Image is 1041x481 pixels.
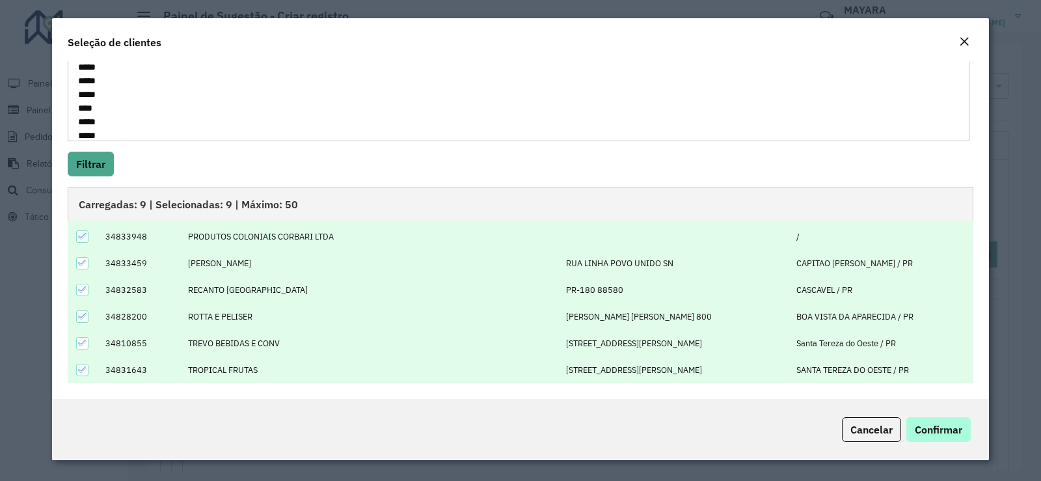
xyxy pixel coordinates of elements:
td: CAPITAO [PERSON_NAME] / PR [789,250,973,277]
td: PRODUTOS COLONIAIS CORBARI LTDA [181,223,405,250]
button: Confirmar [906,417,971,442]
td: 34828200 [98,303,181,330]
td: [STREET_ADDRESS][PERSON_NAME] [560,357,790,383]
td: RUA LINHA POVO UNIDO SN [560,250,790,277]
td: Santa Tereza do Oeste / PR [789,330,973,357]
td: TREVO BEBIDAS E CONV [181,330,405,357]
td: [STREET_ADDRESS][PERSON_NAME] [560,330,790,357]
td: SANTA TEREZA DO OESTE / PR [789,357,973,383]
td: CASCAVEL / PR [789,277,973,303]
td: / [789,223,973,250]
button: Cancelar [842,417,901,442]
span: Confirmar [915,423,962,436]
td: RECANTO [GEOGRAPHIC_DATA] [181,277,405,303]
td: 34832583 [98,277,181,303]
td: [PERSON_NAME] [PERSON_NAME] 800 [560,303,790,330]
h4: Seleção de clientes [68,34,161,50]
td: BOA VISTA DA APARECIDA / PR [789,303,973,330]
td: TROPICAL FRUTAS [181,357,405,383]
td: ROTTA E PELISER [181,303,405,330]
button: Filtrar [68,152,114,176]
div: Carregadas: 9 | Selecionadas: 9 | Máximo: 50 [68,187,973,221]
button: Close [955,34,973,51]
td: 34833948 [98,223,181,250]
td: 34810855 [98,330,181,357]
span: Cancelar [850,423,893,436]
td: [PERSON_NAME] [181,250,405,277]
td: 34833459 [98,250,181,277]
td: 34831643 [98,357,181,383]
em: Fechar [959,36,969,47]
td: PR-180 88580 [560,277,790,303]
